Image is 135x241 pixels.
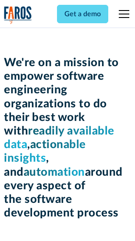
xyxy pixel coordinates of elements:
a: Get a demo [57,5,108,23]
span: automation [24,167,85,178]
h1: We're on a mission to empower software engineering organizations to do their best work with , , a... [4,56,131,220]
div: menu [114,4,131,25]
span: actionable insights [4,139,86,164]
span: readily available data [4,125,114,150]
a: home [4,6,32,24]
img: Logo of the analytics and reporting company Faros. [4,6,32,24]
